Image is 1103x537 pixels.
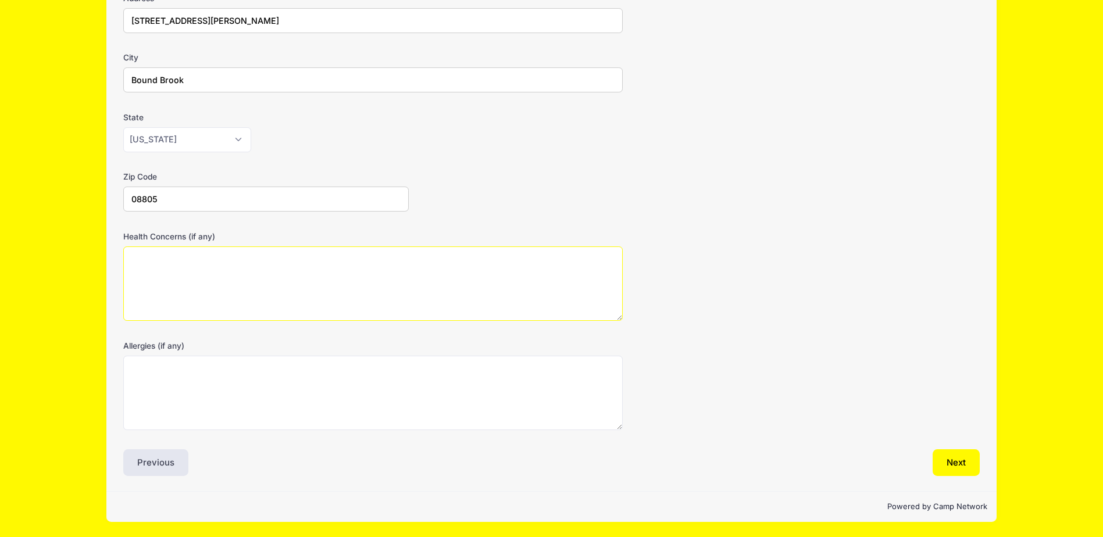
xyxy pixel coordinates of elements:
button: Previous [123,449,188,476]
label: State [123,112,409,123]
label: Allergies (if any) [123,340,409,352]
label: City [123,52,409,63]
label: Zip Code [123,171,409,182]
p: Powered by Camp Network [116,501,987,513]
input: xxxxx [123,187,409,212]
button: Next [933,449,980,476]
label: Health Concerns (if any) [123,231,409,242]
